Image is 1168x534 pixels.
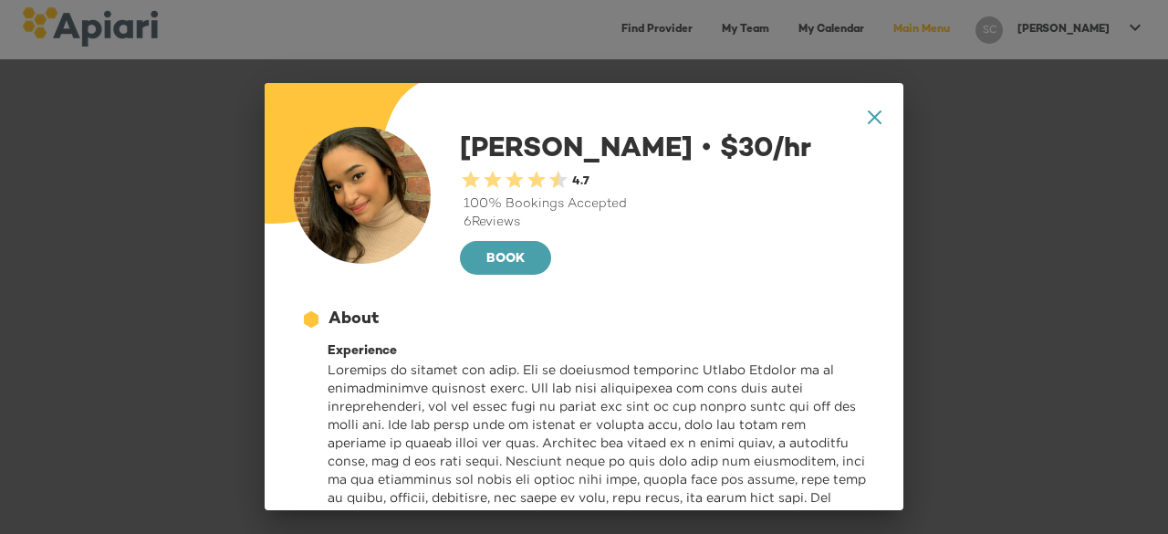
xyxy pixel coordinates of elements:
div: Experience [328,342,867,361]
div: 6 Reviews [460,214,874,232]
span: • [700,131,713,161]
div: [PERSON_NAME] [460,127,874,278]
div: About [328,308,379,331]
div: 4.7 [569,173,589,191]
button: BOOK [460,241,551,276]
span: $ 30 /hr [693,135,811,164]
img: 93981918748234Screen%20Shot%202020-10-30%20at%2010.37.04%20AM.png [294,127,431,264]
span: BOOK [474,248,537,271]
div: 100 % Bookings Accepted [460,195,874,214]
